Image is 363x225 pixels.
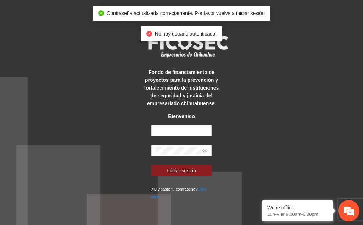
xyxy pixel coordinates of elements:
[4,150,135,175] textarea: Escriba su mensaje aquí y haga clic en “Enviar”
[151,165,212,176] button: Iniciar sesión
[267,211,328,217] p: Lun-Vier 9:00am-6:00pm
[98,10,104,16] span: check-circle
[107,10,265,16] span: Contraseña actualizada correctamente. Por favor vuelve a iniciar sesión
[167,167,196,175] span: Iniciar sesión
[144,69,219,106] strong: Fondo de financiamiento de proyectos para la prevención y fortalecimiento de instituciones de seg...
[151,187,206,199] small: ¿Olvidaste tu contraseña?
[13,73,125,144] span: Estamos sin conexión. Déjenos un mensaje.
[151,187,206,199] a: Click aqui
[144,33,232,60] img: logo
[155,31,217,37] span: No hay usuario autenticado.
[106,175,129,184] em: Enviar
[37,36,119,45] div: Dejar un mensaje
[202,148,207,153] span: eye-invisible
[168,113,195,119] strong: Bienvenido
[146,31,152,37] span: close-circle
[116,4,133,21] div: Minimizar ventana de chat en vivo
[267,205,328,210] div: We're offline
